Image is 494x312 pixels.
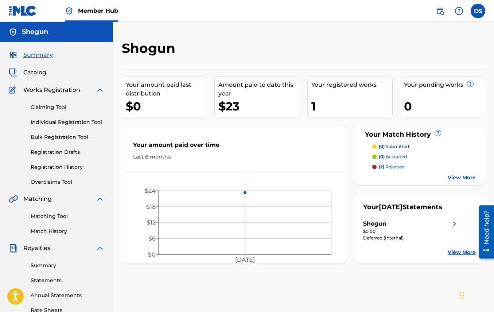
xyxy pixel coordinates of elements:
a: (2) rejected [372,164,476,170]
tspan: $18 [146,203,156,210]
tspan: $6 [148,235,156,242]
tspan: [DATE] [235,256,255,263]
div: Drag [460,284,464,306]
div: User Menu [471,4,485,18]
div: Your amount paid last distribution [126,81,207,98]
img: Catalog [9,68,17,77]
span: (0) [379,144,385,149]
img: expand [96,195,104,203]
div: Amount paid to date this year [218,81,299,98]
span: [DATE] [379,203,402,211]
div: Your registered works [311,81,392,89]
tspan: $24 [145,187,156,194]
div: 1 [311,98,392,114]
span: Matching [23,195,52,203]
iframe: Chat Widget [458,277,494,312]
a: Summary [31,262,104,269]
img: expand [96,86,104,94]
a: Statements [31,277,104,284]
span: Royalties [23,244,50,253]
a: Annual Statements [31,292,104,299]
p: rejected [379,164,405,170]
div: Help [452,4,466,18]
img: Accounts [9,28,17,36]
img: Top Rightsholder [65,7,74,15]
a: Match History [31,227,104,235]
tspan: $12 [147,219,156,226]
a: (0) accepted [372,153,476,160]
h2: Shogun [122,40,179,56]
img: Royalties [9,244,17,253]
span: Catalog [23,68,46,77]
div: Your Match History [363,130,476,140]
span: ? [435,130,441,136]
iframe: Resource Center [474,202,494,261]
span: Member Hub [78,7,118,15]
tspan: $0 [148,251,156,258]
span: Summary [23,51,53,59]
img: Works Registration [9,86,18,94]
div: Your pending works [404,81,485,89]
img: search [436,7,444,15]
a: View More [448,174,476,182]
img: Matching [9,195,18,203]
a: Registration History [31,163,104,171]
p: submitted [379,143,409,150]
a: SummarySummary [9,51,53,59]
a: Individual Registration Tool [31,118,104,126]
p: accepted [379,153,407,160]
div: Last 6 months [133,153,335,161]
div: Shogun [363,219,386,228]
a: Matching Tool [31,212,104,220]
a: Registration Drafts [31,148,104,156]
a: (0) submitted [372,143,476,150]
div: Your amount paid over time [133,141,335,153]
a: Bulk Registration Tool [31,133,104,141]
img: help [455,7,463,15]
span: (0) [379,154,385,159]
h5: Shogun [22,28,48,36]
img: Summary [9,51,17,59]
span: ? [467,81,473,87]
a: Shogunright chevron icon$0.00Deferred (Internal) [363,219,459,241]
div: Deferred (Internal) [363,235,459,241]
div: 0 [404,98,485,114]
a: View More [448,249,476,256]
img: MLC Logo [9,5,37,16]
div: $23 [218,98,299,114]
div: Your Statements [363,202,442,212]
span: (2) [379,164,384,169]
img: expand [96,244,104,253]
a: Overclaims Tool [31,178,104,186]
a: Claiming Tool [31,104,104,111]
div: $0.00 [363,228,459,235]
img: right chevron icon [450,219,459,228]
a: Public Search [433,4,447,18]
div: $0 [126,98,207,114]
span: Works Registration [23,86,80,94]
a: CatalogCatalog [9,68,46,77]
